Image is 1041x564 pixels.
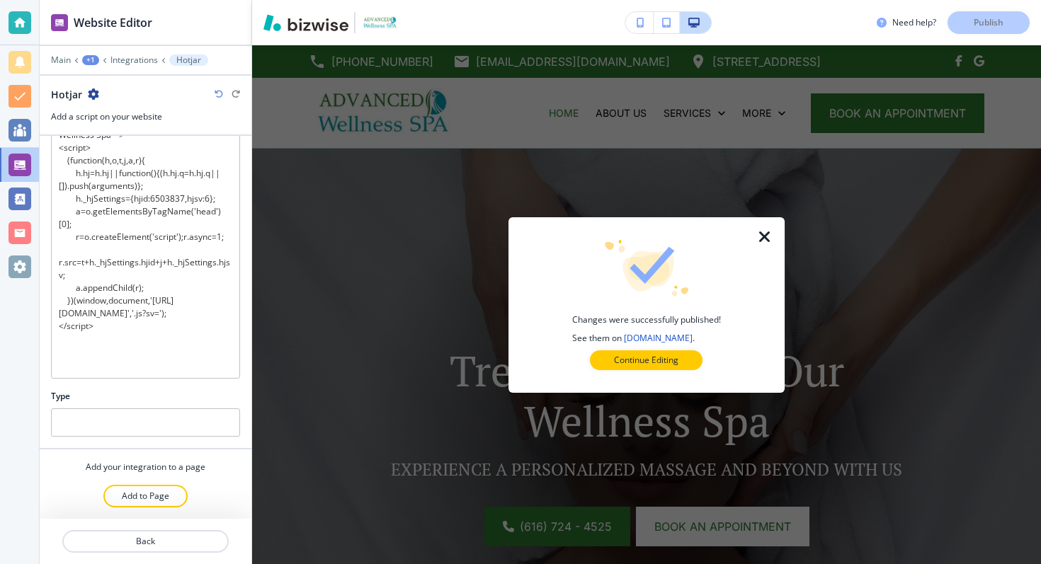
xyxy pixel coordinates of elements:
[51,55,71,65] button: Main
[590,350,702,370] button: Continue Editing
[892,16,936,29] h3: Need help?
[624,332,693,344] a: [DOMAIN_NAME]
[86,461,205,473] h4: Add your integration to a page
[361,15,399,30] img: Your Logo
[110,55,158,65] button: Integrations
[572,313,721,345] h4: Changes were successfully published! See them on .
[62,530,229,553] button: Back
[103,485,188,507] button: Add to Page
[169,54,208,66] button: Hotjar
[122,490,169,502] p: Add to Page
[176,55,201,65] p: Hotjar
[51,110,240,123] h3: Add a script on your website
[263,14,348,31] img: Bizwise Logo
[603,240,690,297] img: icon
[74,14,152,31] h2: Website Editor
[64,535,227,548] p: Back
[51,108,240,379] textarea: <!-- Hotjar Tracking Code for Advanced Wellness Spa --> <script> (function(h,o,t,j,a,r){ h.hj=h.h...
[614,354,678,367] p: Continue Editing
[51,87,82,102] h2: Hotjar
[51,14,68,31] img: editor icon
[51,390,70,403] h2: Type
[82,55,99,65] button: +1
